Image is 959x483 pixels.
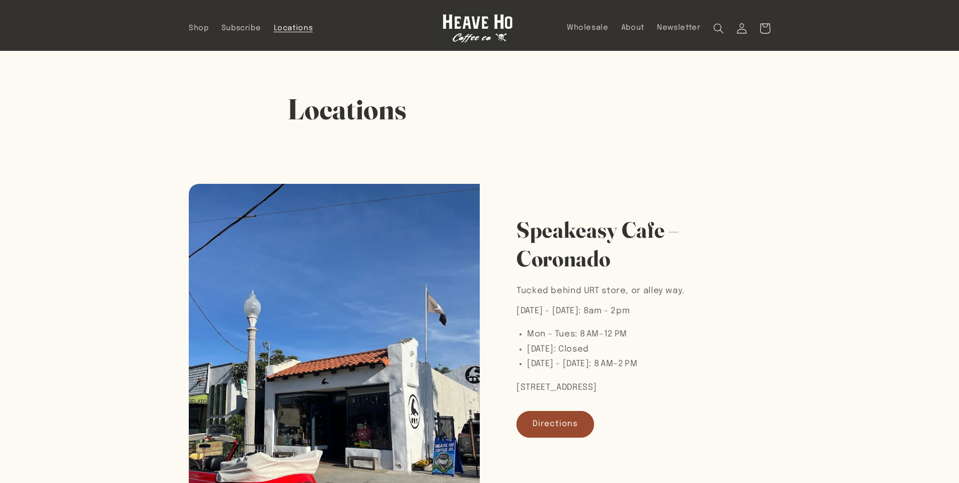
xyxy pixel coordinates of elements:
[517,304,685,319] p: [DATE] - [DATE]: 8am - 2pm
[517,216,733,272] h2: Speakeasy Cafe – Coronado
[215,17,267,39] a: Subscribe
[267,17,319,39] a: Locations
[621,23,644,33] span: About
[182,17,215,39] a: Shop
[651,17,707,39] a: Newsletter
[517,284,685,299] p: Tucked behind URT store, or alley way.
[442,14,513,43] img: Heave Ho Coffee Co
[657,23,700,33] span: Newsletter
[189,24,209,33] span: Shop
[527,357,685,372] li: [DATE] - [DATE]: 8 AM–2 PM
[615,17,650,39] a: About
[222,24,261,33] span: Subscribe
[517,411,594,438] a: Directions
[517,380,685,395] p: [STREET_ADDRESS]
[527,327,685,342] li: Mon - Tues: 8 AM–12 PM
[527,342,685,357] li: [DATE]: Closed
[274,24,313,33] span: Locations
[567,23,609,33] span: Wholesale
[560,17,615,39] a: Wholesale
[707,17,730,40] summary: Search
[287,91,671,128] h1: Locations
